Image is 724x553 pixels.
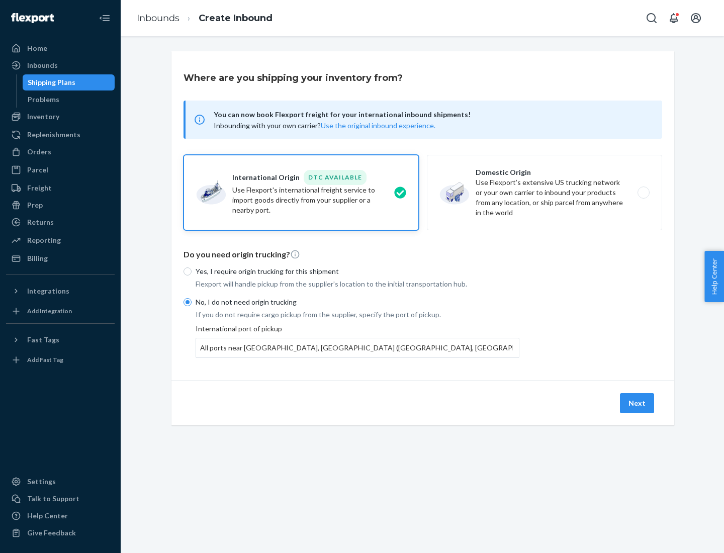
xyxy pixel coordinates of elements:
[214,109,650,121] span: You can now book Flexport freight for your international inbound shipments!
[642,8,662,28] button: Open Search Box
[6,109,115,125] a: Inventory
[129,4,281,33] ol: breadcrumbs
[27,528,76,538] div: Give Feedback
[6,162,115,178] a: Parcel
[184,71,403,84] h3: Where are you shipping your inventory from?
[27,286,69,296] div: Integrations
[27,335,59,345] div: Fast Tags
[28,95,59,105] div: Problems
[196,297,519,307] p: No, I do not need origin trucking
[321,121,435,131] button: Use the original inbound experience.
[27,494,79,504] div: Talk to Support
[184,298,192,306] input: No, I do not need origin trucking
[95,8,115,28] button: Close Navigation
[6,180,115,196] a: Freight
[27,165,48,175] div: Parcel
[6,232,115,248] a: Reporting
[6,332,115,348] button: Fast Tags
[28,77,75,87] div: Shipping Plans
[27,355,63,364] div: Add Fast Tag
[27,112,59,122] div: Inventory
[184,267,192,275] input: Yes, I require origin trucking for this shipment
[6,474,115,490] a: Settings
[23,74,115,90] a: Shipping Plans
[27,511,68,521] div: Help Center
[11,13,54,23] img: Flexport logo
[27,60,58,70] div: Inbounds
[6,508,115,524] a: Help Center
[27,43,47,53] div: Home
[27,253,48,263] div: Billing
[6,127,115,143] a: Replenishments
[196,279,519,289] p: Flexport will handle pickup from the supplier's location to the initial transportation hub.
[6,40,115,56] a: Home
[6,197,115,213] a: Prep
[27,477,56,487] div: Settings
[27,147,51,157] div: Orders
[6,144,115,160] a: Orders
[6,214,115,230] a: Returns
[137,13,179,24] a: Inbounds
[620,393,654,413] button: Next
[6,491,115,507] a: Talk to Support
[664,8,684,28] button: Open notifications
[23,91,115,108] a: Problems
[27,183,52,193] div: Freight
[27,217,54,227] div: Returns
[184,249,662,260] p: Do you need origin trucking?
[196,324,519,358] div: International port of pickup
[704,251,724,302] button: Help Center
[6,250,115,266] a: Billing
[196,310,519,320] p: If you do not require cargo pickup from the supplier, specify the port of pickup.
[6,283,115,299] button: Integrations
[214,121,435,130] span: Inbounding with your own carrier?
[199,13,273,24] a: Create Inbound
[27,200,43,210] div: Prep
[6,352,115,368] a: Add Fast Tag
[27,130,80,140] div: Replenishments
[6,525,115,541] button: Give Feedback
[27,235,61,245] div: Reporting
[6,57,115,73] a: Inbounds
[686,8,706,28] button: Open account menu
[27,307,72,315] div: Add Integration
[196,266,519,276] p: Yes, I require origin trucking for this shipment
[6,303,115,319] a: Add Integration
